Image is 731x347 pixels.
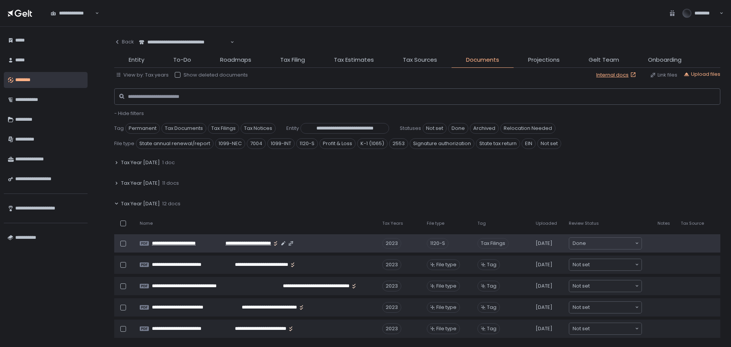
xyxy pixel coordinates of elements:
div: Search for option [569,302,642,313]
span: Not set [573,325,590,333]
button: Back [114,34,134,50]
span: Notes [658,221,670,226]
div: 1120-S [427,238,448,249]
span: To-Do [173,56,191,64]
span: File type [436,325,456,332]
span: Tax Year [DATE] [121,180,160,187]
input: Search for option [590,261,634,269]
button: View by: Tax years [116,72,169,78]
span: [DATE] [536,325,552,332]
span: 1099-NEC [215,138,245,149]
input: Search for option [590,304,634,311]
input: Search for option [586,240,634,247]
button: - Hide filters [114,110,144,117]
span: 12 docs [162,200,180,207]
span: Not set [537,138,561,149]
span: State tax return [476,138,520,149]
div: 2023 [382,238,401,249]
span: Tag [487,261,496,268]
span: Tax Years [382,221,403,226]
div: 2023 [382,302,401,313]
span: Tax Notices [241,123,276,134]
div: Search for option [569,280,642,292]
span: Onboarding [648,56,682,64]
span: Tag [477,221,486,226]
span: Tag [487,283,496,289]
a: Internal docs [596,72,638,78]
div: Back [114,38,134,45]
span: Not set [573,282,590,290]
span: 1 doc [162,159,175,166]
span: Not set [573,261,590,269]
span: Roadmaps [220,56,251,64]
div: Search for option [569,238,642,249]
span: 1120-S [296,138,318,149]
span: Relocation Needed [500,123,555,134]
input: Search for option [590,325,634,333]
span: Tax Filings [477,238,509,249]
span: File type [436,261,456,268]
span: Tax Filing [280,56,305,64]
span: Permanent [125,123,160,134]
span: Tag [487,304,496,311]
div: 2023 [382,281,401,291]
span: [DATE] [536,261,552,268]
button: Upload files [683,71,720,78]
div: 2023 [382,259,401,270]
span: File type [114,140,134,147]
span: Done [448,123,468,134]
button: Link files [650,72,677,78]
span: State annual renewal/report [136,138,214,149]
span: K-1 (1065) [357,138,388,149]
span: Tax Sources [403,56,437,64]
span: 7004 [247,138,266,149]
span: Tag [487,325,496,332]
span: 2553 [389,138,408,149]
span: [DATE] [536,283,552,289]
div: Search for option [134,34,234,50]
span: Documents [466,56,499,64]
span: Tax Estimates [334,56,374,64]
span: Review Status [569,221,599,226]
input: Search for option [229,38,230,46]
span: Archived [470,123,499,134]
span: Tax Year [DATE] [121,200,160,207]
div: Search for option [569,259,642,270]
span: Signature authorization [410,138,474,149]
div: Search for option [46,5,99,21]
span: Tax Documents [161,123,206,134]
span: Gelt Team [589,56,619,64]
span: [DATE] [536,304,552,311]
div: 2023 [382,323,401,334]
span: Tax Filings [208,123,239,134]
span: Tax Year [DATE] [121,159,160,166]
span: Name [140,221,153,226]
span: File type [436,304,456,311]
div: Search for option [569,323,642,334]
span: Tag [114,125,124,132]
span: Not set [573,304,590,311]
span: Profit & Loss [319,138,356,149]
span: Entity [129,56,144,64]
input: Search for option [590,282,634,290]
span: File type [427,221,444,226]
span: Uploaded [536,221,557,226]
span: Statuses [400,125,421,132]
span: EIN [522,138,536,149]
span: 1099-INT [267,138,295,149]
span: Done [573,240,586,247]
span: Entity [286,125,299,132]
span: Not set [423,123,447,134]
span: Projections [528,56,560,64]
span: Tax Source [681,221,704,226]
span: 11 docs [162,180,179,187]
span: [DATE] [536,240,552,247]
span: File type [436,283,456,289]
